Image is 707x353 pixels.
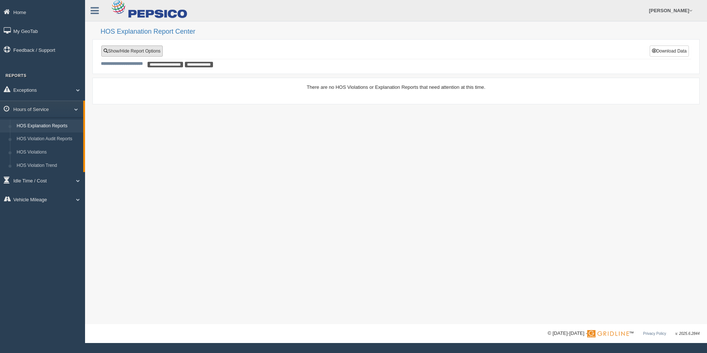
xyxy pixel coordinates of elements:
[13,120,83,133] a: HOS Explanation Reports
[548,330,700,337] div: © [DATE]-[DATE] - ™
[13,146,83,159] a: HOS Violations
[643,332,666,336] a: Privacy Policy
[650,46,689,57] button: Download Data
[101,84,691,91] div: There are no HOS Violations or Explanation Reports that need attention at this time.
[13,132,83,146] a: HOS Violation Audit Reports
[587,330,629,337] img: Gridline
[676,332,700,336] span: v. 2025.6.2844
[13,159,83,172] a: HOS Violation Trend
[101,28,700,36] h2: HOS Explanation Report Center
[101,46,163,57] a: Show/Hide Report Options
